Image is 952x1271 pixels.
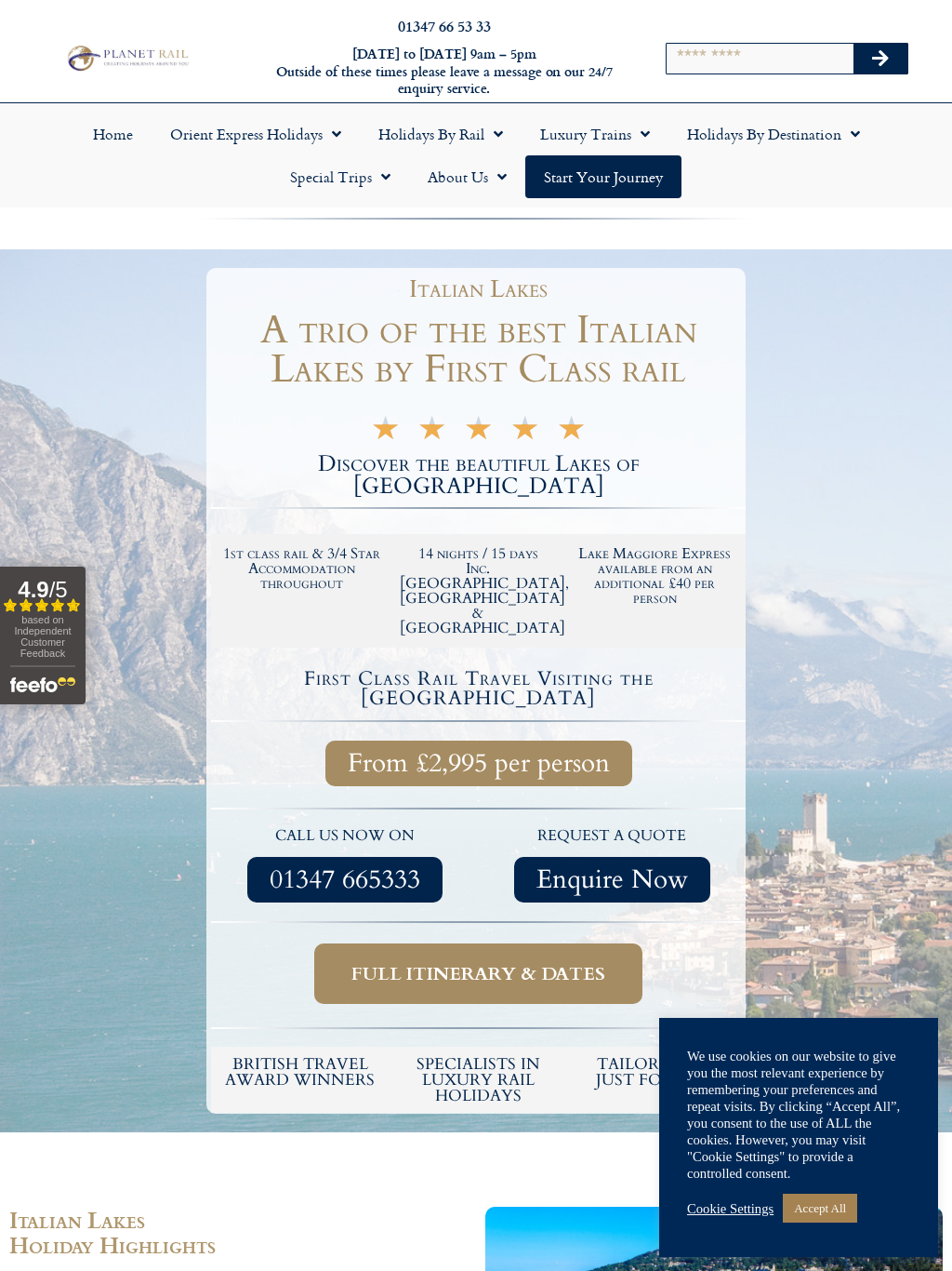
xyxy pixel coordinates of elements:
[668,113,879,155] a: Holidays by Destination
[9,1232,467,1257] h2: Holiday Highlights
[687,1048,910,1182] div: We use cookies on our website to give you the most relevant experience by remembering your prefer...
[371,424,400,442] i: ★
[371,420,586,442] div: 5/5
[398,15,491,36] a: 01347 66 53 33
[220,277,736,301] h1: Italian Lakes
[525,155,681,198] a: Start your Journey
[488,824,737,849] p: request a quote
[351,962,605,985] span: Full itinerary & dates
[270,868,420,891] span: 01347 665333
[314,943,642,1004] a: Full itinerary & dates
[514,857,710,903] a: Enquire Now
[325,741,632,786] a: From £2,995 per person
[783,1194,857,1223] a: Accept All
[576,1056,736,1088] h5: tailor-made just for you
[360,113,522,155] a: Holidays by Rail
[220,824,469,849] p: call us now on
[152,113,360,155] a: Orient Express Holidays
[853,44,907,74] button: Search
[211,311,746,389] h1: A trio of the best Italian Lakes by First Class rail
[522,113,668,155] a: Luxury Trains
[510,424,539,442] i: ★
[400,546,558,635] h2: 14 nights / 15 days Inc. [GEOGRAPHIC_DATA], [GEOGRAPHIC_DATA] & [GEOGRAPHIC_DATA]
[575,546,734,606] h2: Lake Maggiore Express available from an additional £40 per person
[223,546,381,591] h2: 1st class rail & 3/4 Star Accommodation throughout
[211,453,746,498] h2: Discover the beautiful Lakes of [GEOGRAPHIC_DATA]
[258,46,630,98] h6: [DATE] to [DATE] 9am – 5pm Outside of these times please leave a message on our 24/7 enquiry serv...
[74,113,152,155] a: Home
[220,1056,380,1088] h5: British Travel Award winners
[9,113,943,198] nav: Menu
[536,868,688,891] span: Enquire Now
[417,424,446,442] i: ★
[348,752,610,775] span: From £2,995 per person
[9,1207,467,1232] h2: Italian Lakes
[399,1056,559,1104] h6: Specialists in luxury rail holidays
[214,669,743,708] h4: First Class Rail Travel Visiting the [GEOGRAPHIC_DATA]
[62,43,192,74] img: Planet Rail Train Holidays Logo
[409,155,525,198] a: About Us
[271,155,409,198] a: Special Trips
[557,424,586,442] i: ★
[687,1200,773,1217] a: Cookie Settings
[464,424,493,442] i: ★
[247,857,443,903] a: 01347 665333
